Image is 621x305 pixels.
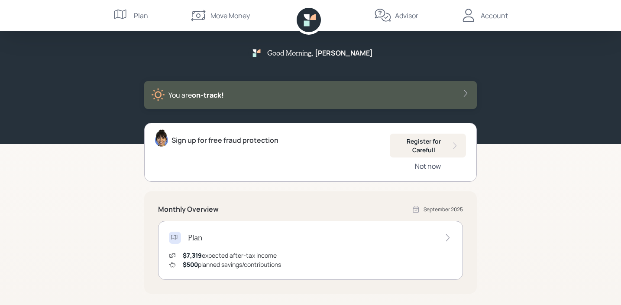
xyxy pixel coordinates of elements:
h5: [PERSON_NAME] [315,49,373,57]
div: Register for Carefull [397,137,459,154]
div: Not now [415,161,441,171]
div: Plan [134,10,148,21]
span: $500 [183,260,198,269]
img: sunny-XHVQM73Q.digested.png [151,88,165,102]
span: on‑track! [192,90,224,100]
span: $7,319 [183,251,202,259]
img: treva-nostdahl-headshot.png [155,129,168,147]
div: expected after-tax income [183,251,277,260]
h5: Good Morning , [267,49,313,57]
h4: Plan [188,233,202,243]
div: Sign up for free fraud protection [171,135,278,145]
div: September 2025 [424,206,463,213]
button: Register for Carefull [390,134,466,157]
div: planned savings/contributions [183,260,281,269]
div: Account [481,10,508,21]
div: You are [168,90,224,100]
div: Advisor [395,10,418,21]
h5: Monthly Overview [158,205,219,213]
div: Move Money [210,10,250,21]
